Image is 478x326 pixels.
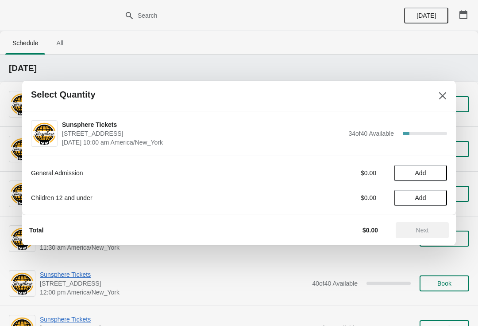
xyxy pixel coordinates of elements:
[31,90,96,100] h2: Select Quantity
[362,227,378,234] strong: $0.00
[348,130,394,137] span: 34 of 40 Available
[394,165,447,181] button: Add
[415,194,426,201] span: Add
[294,193,376,202] div: $0.00
[62,138,344,147] span: [DATE] 10:00 am America/New_York
[435,88,451,104] button: Close
[31,193,277,202] div: Children 12 and under
[415,169,426,177] span: Add
[31,169,277,177] div: General Admission
[29,227,43,234] strong: Total
[294,169,376,177] div: $0.00
[31,122,57,146] img: Sunsphere Tickets | 810 Clinch Avenue, Knoxville, TN, USA | September 23 | 10:00 am America/New_York
[62,120,344,129] span: Sunsphere Tickets
[62,129,344,138] span: [STREET_ADDRESS]
[394,190,447,206] button: Add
